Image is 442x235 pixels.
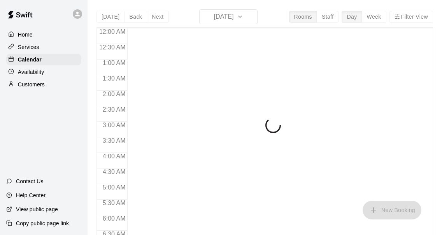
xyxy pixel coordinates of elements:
p: View public page [16,205,58,213]
span: 4:30 AM [101,168,128,175]
span: 1:30 AM [101,75,128,82]
span: You don't have the permission to add bookings [363,206,421,213]
span: 3:30 AM [101,137,128,144]
a: Home [6,29,81,40]
span: 5:00 AM [101,184,128,191]
a: Customers [6,79,81,90]
p: Contact Us [16,177,44,185]
p: Availability [18,68,44,76]
span: 6:00 AM [101,215,128,222]
span: 2:00 AM [101,91,128,97]
span: 12:00 AM [97,28,128,35]
a: Availability [6,66,81,78]
a: Calendar [6,54,81,65]
p: Calendar [18,56,42,63]
span: 1:00 AM [101,60,128,66]
p: Help Center [16,191,46,199]
p: Services [18,43,39,51]
p: Home [18,31,33,39]
span: 3:00 AM [101,122,128,128]
span: 2:30 AM [101,106,128,113]
span: 5:30 AM [101,200,128,206]
a: Services [6,41,81,53]
span: 12:30 AM [97,44,128,51]
p: Copy public page link [16,219,69,227]
p: Customers [18,81,45,88]
span: 4:00 AM [101,153,128,160]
